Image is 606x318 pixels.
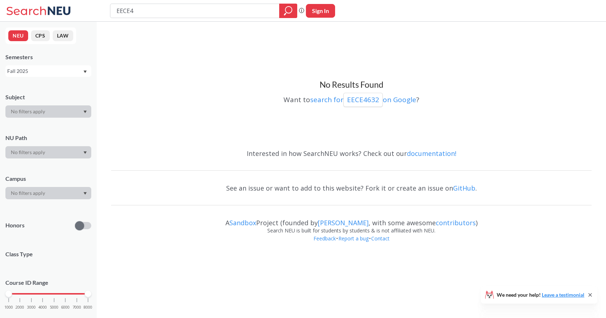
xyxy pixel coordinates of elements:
[4,305,13,309] span: 1000
[111,212,592,227] div: A Project (founded by , with some awesome )
[83,192,87,195] svg: Dropdown arrow
[497,292,584,297] span: We need your help!
[38,305,47,309] span: 4000
[83,151,87,154] svg: Dropdown arrow
[50,305,58,309] span: 5000
[347,95,379,105] p: EECE4632
[8,30,28,41] button: NEU
[318,218,369,227] a: [PERSON_NAME]
[313,235,336,242] a: Feedback
[371,235,390,242] a: Contact
[111,143,592,164] div: Interested in how SearchNEU works? Check out our
[31,30,50,41] button: CPS
[279,4,297,18] div: magnifying glass
[111,235,592,253] div: • •
[83,110,87,113] svg: Dropdown arrow
[83,70,87,73] svg: Dropdown arrow
[84,305,92,309] span: 8000
[542,292,584,298] a: Leave a testimonial
[5,93,91,101] div: Subject
[111,227,592,235] div: Search NEU is built for students by students & is not affiliated with NEU.
[5,146,91,158] div: Dropdown arrow
[5,175,91,183] div: Campus
[73,305,81,309] span: 7000
[61,305,70,309] span: 6000
[436,218,476,227] a: contributors
[111,90,592,107] div: Want to ?
[5,221,25,230] p: Honors
[111,178,592,199] div: See an issue or want to add to this website? Fork it or create an issue on .
[5,187,91,199] div: Dropdown arrow
[7,67,83,75] div: Fall 2025
[5,53,91,61] div: Semesters
[5,105,91,118] div: Dropdown arrow
[116,5,274,17] input: Class, professor, course number, "phrase"
[306,4,335,18] button: Sign In
[5,134,91,142] div: NU Path
[407,149,456,158] a: documentation!
[27,305,36,309] span: 3000
[16,305,24,309] span: 2000
[5,65,91,77] div: Fall 2025Dropdown arrow
[53,30,73,41] button: LAW
[310,95,416,104] a: search forEECE4632on Google
[338,235,369,242] a: Report a bug
[453,184,475,192] a: GitHub
[229,218,256,227] a: Sandbox
[5,279,91,287] p: Course ID Range
[111,79,592,90] h3: No Results Found
[5,250,91,258] span: Class Type
[284,6,293,16] svg: magnifying glass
